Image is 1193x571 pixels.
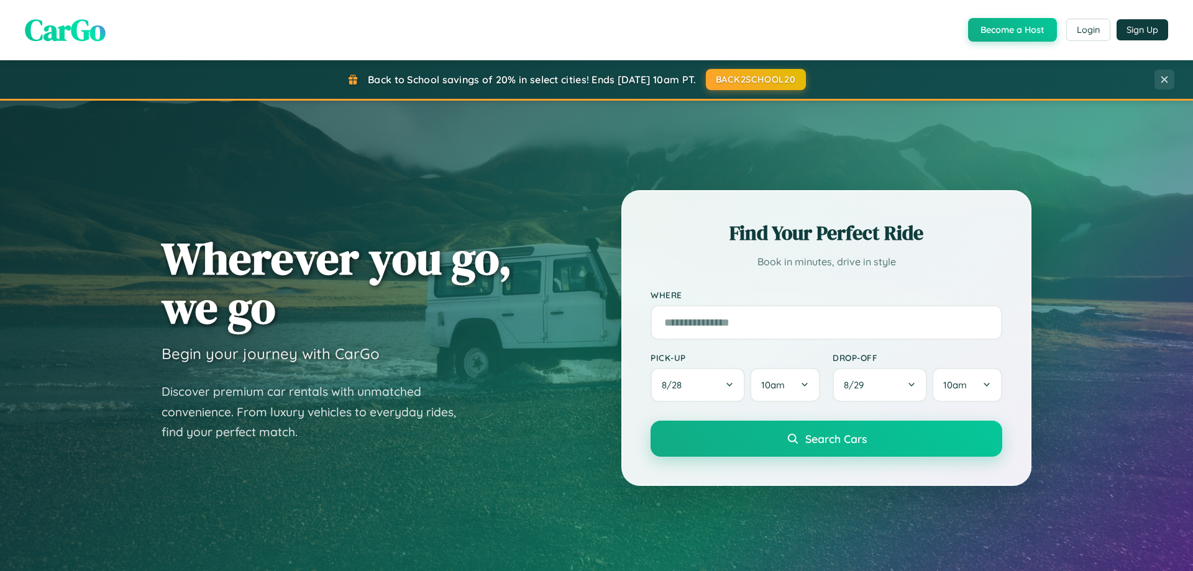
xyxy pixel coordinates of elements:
h1: Wherever you go, we go [162,234,512,332]
button: Sign Up [1117,19,1168,40]
label: Where [651,290,1002,300]
button: Search Cars [651,421,1002,457]
h3: Begin your journey with CarGo [162,344,380,363]
span: 8 / 29 [844,379,870,391]
span: 8 / 28 [662,379,688,391]
span: Search Cars [805,432,867,445]
span: Back to School savings of 20% in select cities! Ends [DATE] 10am PT. [368,73,696,86]
button: Login [1066,19,1110,41]
span: CarGo [25,9,106,50]
p: Book in minutes, drive in style [651,253,1002,271]
h2: Find Your Perfect Ride [651,219,1002,247]
label: Drop-off [833,352,1002,363]
button: 8/29 [833,368,927,402]
button: 10am [750,368,820,402]
button: BACK2SCHOOL20 [706,69,806,90]
button: Become a Host [968,18,1057,42]
p: Discover premium car rentals with unmatched convenience. From luxury vehicles to everyday rides, ... [162,381,472,442]
button: 8/28 [651,368,745,402]
span: 10am [761,379,785,391]
button: 10am [932,368,1002,402]
span: 10am [943,379,967,391]
label: Pick-up [651,352,820,363]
